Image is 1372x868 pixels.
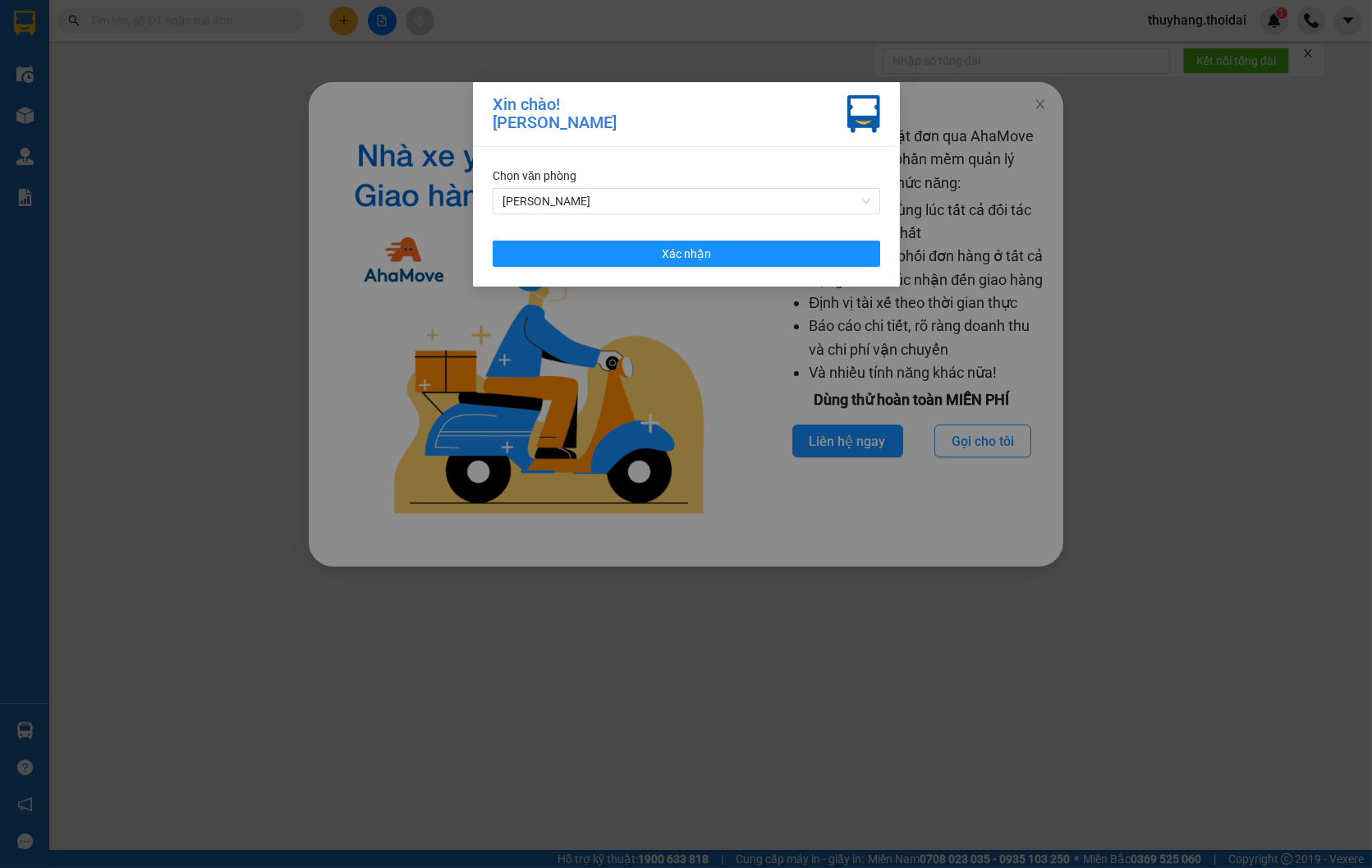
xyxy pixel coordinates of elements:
span: Xác nhận [662,245,711,263]
div: Chọn văn phòng [493,167,880,185]
img: vxr-icon [847,95,880,133]
button: Xác nhận [493,241,880,267]
div: Xin chào! [PERSON_NAME] [493,95,617,133]
span: Vp Lê Hoàn [502,189,870,214]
